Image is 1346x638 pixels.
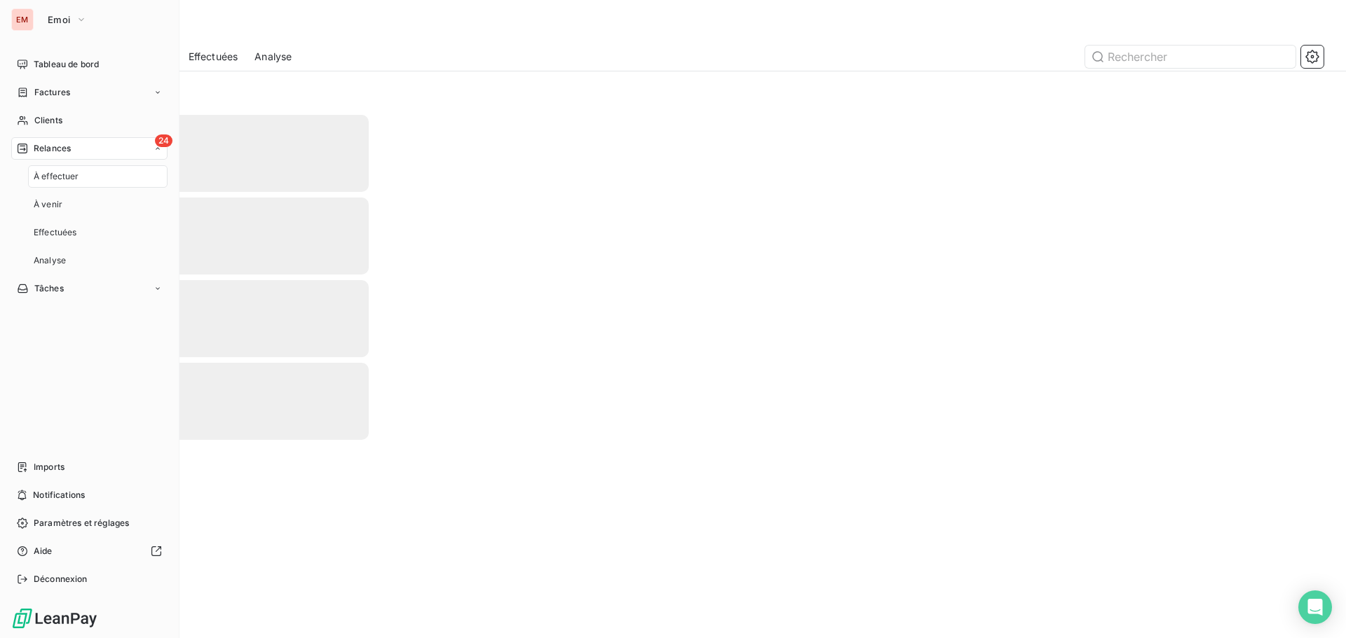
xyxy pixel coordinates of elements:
span: Paramètres et réglages [34,517,129,529]
span: À effectuer [34,170,79,183]
input: Rechercher [1085,46,1296,68]
span: 24 [155,134,172,147]
span: À venir [34,198,62,211]
span: Imports [34,461,64,473]
span: Notifications [33,489,85,501]
img: Logo LeanPay [11,607,98,630]
span: Aide [34,545,53,557]
span: Factures [34,86,70,99]
span: Analyse [254,50,292,64]
span: Relances [34,142,71,155]
span: Déconnexion [34,573,88,585]
span: Effectuées [34,226,77,239]
span: Tâches [34,282,64,295]
div: EM [11,8,34,31]
a: Aide [11,540,168,562]
span: Clients [34,114,62,127]
span: Analyse [34,254,66,267]
span: Tableau de bord [34,58,99,71]
span: Effectuées [189,50,238,64]
div: Open Intercom Messenger [1298,590,1332,624]
span: Emoi [48,14,70,25]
